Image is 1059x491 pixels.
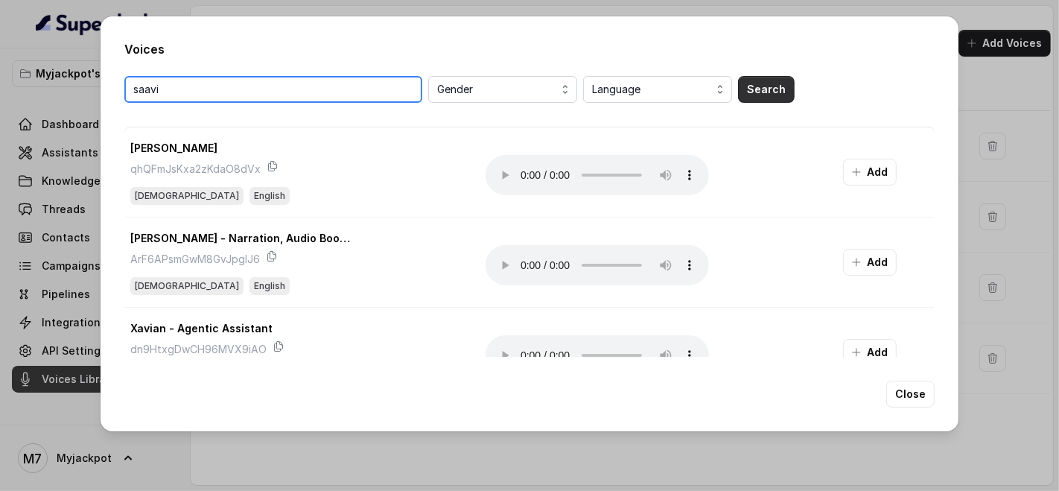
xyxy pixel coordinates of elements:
[843,159,897,186] button: Add
[249,187,290,205] span: English
[583,76,732,103] button: Language
[843,339,897,366] button: Add
[486,335,709,376] audio: Your browser does not support the audio element.
[592,80,726,98] span: Language
[130,187,244,205] span: [DEMOGRAPHIC_DATA]
[130,160,261,178] p: qhQFmJsKxa2zKdaO8dVx
[486,245,709,285] audio: Your browser does not support the audio element.
[249,277,290,295] span: English
[130,277,244,295] span: [DEMOGRAPHIC_DATA]
[738,76,795,103] button: Search
[130,229,354,247] p: [PERSON_NAME] - Narration, Audio Books, Chocolatey Voice
[124,40,935,58] h2: Voices
[886,381,935,408] button: Close
[130,139,217,157] p: [PERSON_NAME]
[124,76,422,103] input: Search by VoiceID or Name
[130,320,273,338] p: Xavian - Agentic Assistant
[437,80,571,98] span: Gender
[843,249,897,276] button: Add
[428,76,577,103] button: Gender
[130,250,260,268] p: ArF6APsmGwM8GvJpglJ6
[486,155,709,195] audio: Your browser does not support the audio element.
[130,340,267,358] p: dn9HtxgDwCH96MVX9iAO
